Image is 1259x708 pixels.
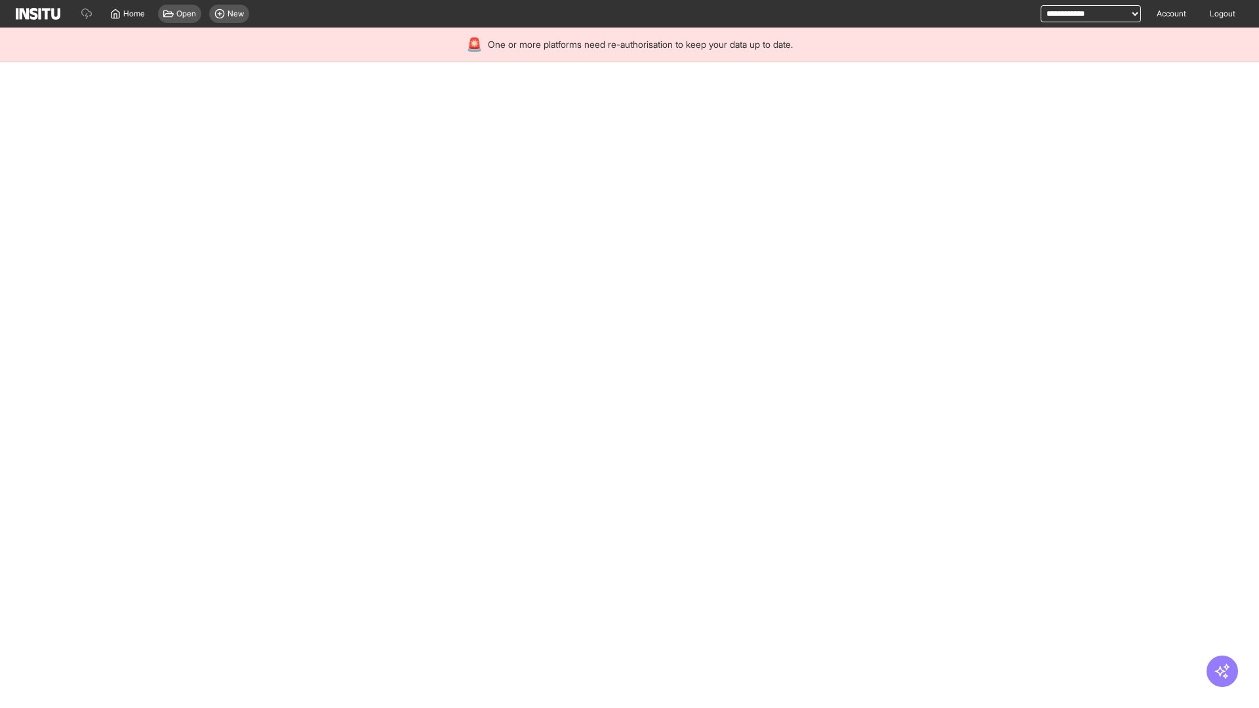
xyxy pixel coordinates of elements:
[488,38,793,51] span: One or more platforms need re-authorisation to keep your data up to date.
[16,8,60,20] img: Logo
[123,9,145,19] span: Home
[466,35,483,54] div: 🚨
[228,9,244,19] span: New
[176,9,196,19] span: Open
